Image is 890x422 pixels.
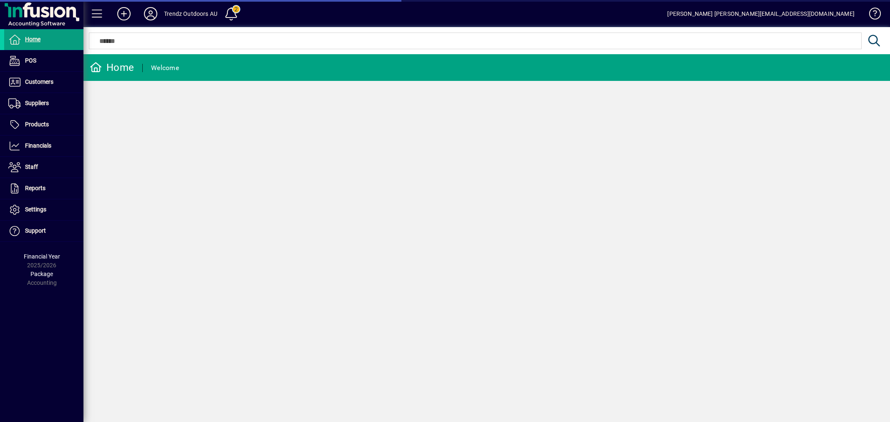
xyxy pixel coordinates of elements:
span: Reports [25,185,45,191]
a: Reports [4,178,83,199]
span: Financial Year [24,253,60,260]
span: POS [25,57,36,64]
span: Suppliers [25,100,49,106]
span: Financials [25,142,51,149]
div: Home [90,61,134,74]
span: Package [30,271,53,277]
span: Staff [25,163,38,170]
a: Knowledge Base [863,2,880,29]
a: Support [4,221,83,241]
span: Support [25,227,46,234]
span: Home [25,36,40,43]
a: Settings [4,199,83,220]
button: Add [111,6,137,21]
div: Trendz Outdoors AU [164,7,217,20]
div: [PERSON_NAME] [PERSON_NAME][EMAIL_ADDRESS][DOMAIN_NAME] [667,7,855,20]
div: Welcome [151,61,179,75]
a: Financials [4,136,83,156]
a: POS [4,50,83,71]
a: Products [4,114,83,135]
a: Suppliers [4,93,83,114]
a: Customers [4,72,83,93]
button: Profile [137,6,164,21]
span: Settings [25,206,46,213]
span: Products [25,121,49,128]
span: Customers [25,78,53,85]
a: Staff [4,157,83,178]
